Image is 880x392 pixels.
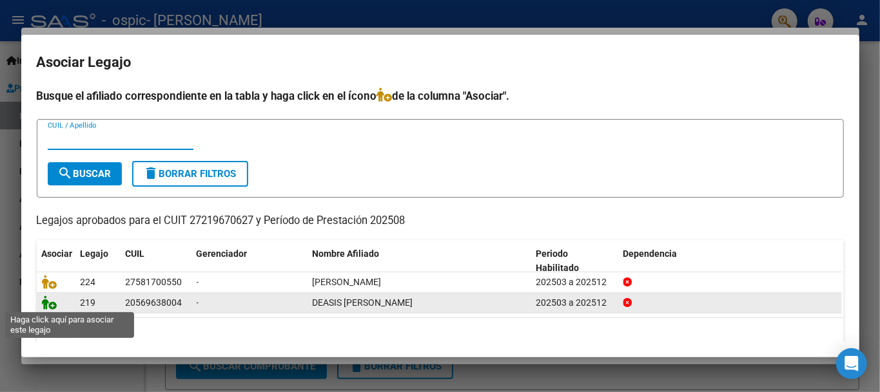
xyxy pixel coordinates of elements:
[126,295,182,310] div: 20569638004
[313,277,382,287] span: PULZONI MARTINA AMPARO
[197,297,199,308] span: -
[81,277,96,287] span: 224
[132,161,248,187] button: Borrar Filtros
[37,88,844,104] h4: Busque el afiliado correspondiente en la tabla y haga click en el ícono de la columna "Asociar".
[536,275,613,290] div: 202503 a 202512
[126,248,145,259] span: CUIL
[144,165,159,181] mat-icon: delete
[197,248,248,259] span: Gerenciador
[37,50,844,75] h2: Asociar Legajo
[37,213,844,229] p: Legajos aprobados para el CUIT 27219670627 y Período de Prestación 202508
[48,162,122,185] button: Buscar
[42,248,73,259] span: Asociar
[313,248,380,259] span: Nombre Afiliado
[308,240,531,283] datatable-header-cell: Nombre Afiliado
[836,348,867,379] div: Open Intercom Messenger
[58,165,73,181] mat-icon: search
[58,168,112,180] span: Buscar
[144,168,237,180] span: Borrar Filtros
[81,297,96,308] span: 219
[313,297,413,308] span: DEASIS BENICIO ADRIAN
[536,248,580,274] span: Periodo Habilitado
[37,240,75,283] datatable-header-cell: Asociar
[126,275,182,290] div: 27581700550
[37,318,844,350] div: 2 registros
[191,240,308,283] datatable-header-cell: Gerenciador
[197,277,199,287] span: -
[618,240,842,283] datatable-header-cell: Dependencia
[536,295,613,310] div: 202503 a 202512
[81,248,109,259] span: Legajo
[121,240,191,283] datatable-header-cell: CUIL
[531,240,618,283] datatable-header-cell: Periodo Habilitado
[75,240,121,283] datatable-header-cell: Legajo
[623,248,678,259] span: Dependencia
